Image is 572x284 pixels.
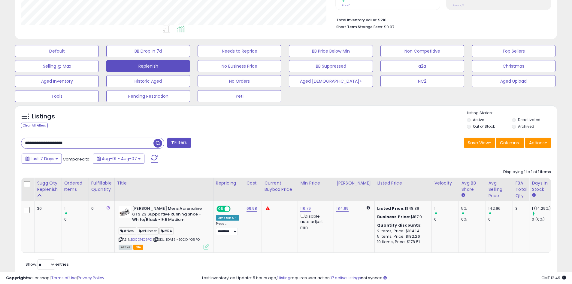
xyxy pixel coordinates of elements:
[377,222,420,228] b: Quantity discounts
[377,214,410,220] b: Business Price:
[336,16,546,23] li: $210
[31,156,54,162] span: Last 7 Days
[500,140,519,146] span: Columns
[518,124,534,129] label: Archived
[473,117,484,122] label: Active
[93,154,144,164] button: Aug-01 - Aug-07
[133,245,144,250] span: FBA
[380,60,464,72] button: a2a
[6,275,28,281] strong: Copyright
[300,206,311,212] a: 116.79
[461,217,486,222] div: 0%
[532,206,556,211] div: 1 (14.29%)
[464,138,495,148] button: Save View
[64,180,86,193] div: Ordered Items
[434,206,459,211] div: 1
[377,180,429,186] div: Listed Price
[541,275,566,281] span: 2025-08-15 12:49 GMT
[467,110,557,116] p: Listing States:
[377,214,427,220] div: $187.9
[78,275,104,281] a: Privacy Policy
[230,206,239,212] span: OFF
[63,156,90,162] span: Compared to:
[488,217,513,222] div: 0
[336,180,372,186] div: [PERSON_NAME]
[289,60,373,72] button: BB Suppressed
[35,178,62,201] th: Please note that this number is a calculation based on your required days of coverage and your ve...
[132,206,205,224] b: [PERSON_NAME] Mens Adrenaline GTS 23 Supportive Running Shoe - White/Black - 9.5 Medium
[472,45,555,57] button: Top Sellers
[377,223,427,228] div: :
[289,45,373,57] button: BB Price Below Min
[131,237,152,242] a: B0CD14Q9PQ
[336,17,377,23] b: Total Inventory Value:
[37,206,57,211] div: 30
[64,206,89,211] div: 1
[503,169,551,175] div: Displaying 1 to 1 of 1 items
[119,228,136,234] span: #New
[247,206,257,212] a: 69.98
[198,90,281,102] button: Yeti
[102,156,137,162] span: Aug-01 - Aug-07
[289,75,373,87] button: Aged [DEMOGRAPHIC_DATA]+
[119,206,209,249] div: ASIN:
[37,180,59,193] div: Sugg Qty Replenish
[64,217,89,222] div: 0
[377,228,427,234] div: 2 Items, Price: $184.14
[198,45,281,57] button: Needs to Reprice
[377,239,427,245] div: 10 Items, Price: $178.51
[6,275,104,281] div: seller snap | |
[380,75,464,87] button: NC2
[472,75,555,87] button: Aged Upload
[22,154,62,164] button: Last 7 Days
[198,75,281,87] button: No Orders
[453,4,465,7] small: Prev: N/A
[106,90,190,102] button: Pending Restriction
[377,206,404,211] b: Listed Price:
[216,180,241,186] div: Repricing
[137,228,159,234] span: #Hibbet
[106,75,190,87] button: Historic Aged
[277,275,290,281] a: 1 listing
[336,206,349,212] a: 184.99
[153,237,200,242] span: | SKU: [DATE]-B0CD14Q9PQ
[300,213,329,230] div: Disable auto adjust min
[91,206,110,211] div: 0
[336,24,383,29] b: Short Term Storage Fees:
[15,45,99,57] button: Default
[515,206,525,211] div: 3
[532,217,556,222] div: 0 (0%)
[91,180,112,193] div: Fulfillable Quantity
[119,245,132,250] span: All listings currently available for purchase on Amazon
[515,180,527,199] div: FBA Total Qty
[15,60,99,72] button: Selling @ Max
[377,234,427,239] div: 5 Items, Price: $182.26
[473,124,495,129] label: Out of Stock
[51,275,77,281] a: Terms of Use
[461,193,465,198] small: Avg BB Share.
[198,60,281,72] button: No Business Price
[461,180,483,193] div: Avg BB Share
[434,217,459,222] div: 0
[216,215,239,221] div: Amazon AI *
[247,180,259,186] div: Cost
[21,123,48,128] div: Clear All Filters
[202,275,566,281] div: Last InventoryLab Update: 5 hours ago, requires user action, not synced.
[488,206,513,211] div: 142.96
[300,180,331,186] div: Min Price
[434,180,456,186] div: Velocity
[518,117,540,122] label: Deactivated
[32,112,55,121] h5: Listings
[15,90,99,102] button: Tools
[461,206,486,211] div: 5%
[15,75,99,87] button: Aged Inventory
[26,261,69,267] span: Show: entries
[106,45,190,57] button: BB Drop in 7d
[380,45,464,57] button: Non Competitive
[331,275,361,281] a: 17 active listings
[532,180,554,193] div: Days In Stock
[377,206,427,211] div: $148.39
[496,138,524,148] button: Columns
[216,222,239,235] div: Preset:
[384,24,394,30] span: $0.07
